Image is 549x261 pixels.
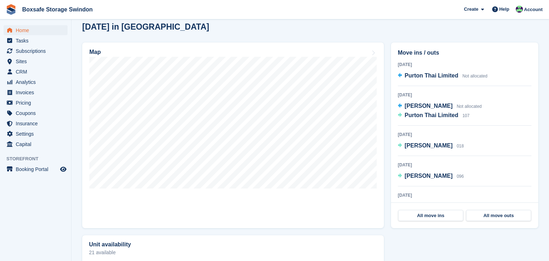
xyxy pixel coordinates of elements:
div: [DATE] [398,92,531,98]
a: menu [4,164,68,174]
span: Settings [16,129,59,139]
a: menu [4,46,68,56]
a: menu [4,119,68,129]
span: Analytics [16,77,59,87]
span: Storefront [6,155,71,162]
a: [PERSON_NAME] Not allocated [398,102,482,111]
span: Purton Thai Limited [405,112,458,118]
a: menu [4,36,68,46]
div: [DATE] [398,61,531,68]
img: stora-icon-8386f47178a22dfd0bd8f6a31ec36ba5ce8667c1dd55bd0f319d3a0aa187defe.svg [6,4,16,15]
img: Kim Virabi [516,6,523,13]
a: menu [4,87,68,97]
span: Tasks [16,36,59,46]
a: Purton Thai Limited 107 [398,111,470,120]
a: [PERSON_NAME] 018 [398,141,464,151]
span: Coupons [16,108,59,118]
span: Not allocated [457,104,482,109]
span: Sites [16,56,59,66]
div: [DATE] [398,192,531,199]
a: menu [4,67,68,77]
span: CRM [16,67,59,77]
span: Not allocated [463,74,488,79]
a: menu [4,129,68,139]
h2: Map [89,49,101,55]
a: menu [4,56,68,66]
span: 096 [457,174,464,179]
span: Home [16,25,59,35]
a: [PERSON_NAME] 096 [398,172,464,181]
h2: [DATE] in [GEOGRAPHIC_DATA] [82,22,209,32]
span: 107 [463,113,470,118]
a: Preview store [59,165,68,174]
h2: Unit availability [89,241,131,248]
a: All move outs [466,210,531,221]
span: Help [499,6,509,13]
a: Map [82,42,384,228]
span: Create [464,6,478,13]
a: menu [4,77,68,87]
a: Purton Thai Limited Not allocated [398,71,488,81]
a: menu [4,98,68,108]
span: [PERSON_NAME] [405,103,452,109]
span: Subscriptions [16,46,59,56]
p: 21 available [89,250,377,255]
span: Purton Thai Limited [405,72,458,79]
span: Insurance [16,119,59,129]
span: Invoices [16,87,59,97]
span: Pricing [16,98,59,108]
span: [PERSON_NAME] [405,173,452,179]
span: [PERSON_NAME] [405,142,452,149]
a: menu [4,25,68,35]
span: Account [524,6,543,13]
a: All move ins [398,210,463,221]
div: [DATE] [398,131,531,138]
h2: Move ins / outs [398,49,531,57]
a: menu [4,139,68,149]
span: Booking Portal [16,164,59,174]
a: Boxsafe Storage Swindon [19,4,95,15]
span: Capital [16,139,59,149]
a: menu [4,108,68,118]
span: 018 [457,144,464,149]
div: [DATE] [398,162,531,168]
